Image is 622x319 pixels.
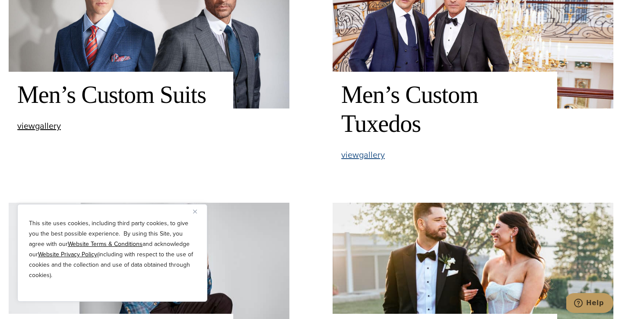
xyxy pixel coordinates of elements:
a: Website Terms & Conditions [68,239,143,249]
span: view gallery [341,148,385,161]
a: viewgallery [17,121,61,131]
button: Close [193,206,203,217]
span: view gallery [17,119,61,132]
a: Website Privacy Policy [38,250,97,259]
img: Close [193,210,197,214]
h2: Men’s Custom Tuxedos [341,80,549,138]
p: This site uses cookies, including third party cookies, to give you the best possible experience. ... [29,218,196,281]
iframe: Opens a widget where you can chat to one of our agents [566,293,613,315]
h2: Men’s Custom Suits [17,80,225,109]
a: viewgallery [341,150,385,159]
